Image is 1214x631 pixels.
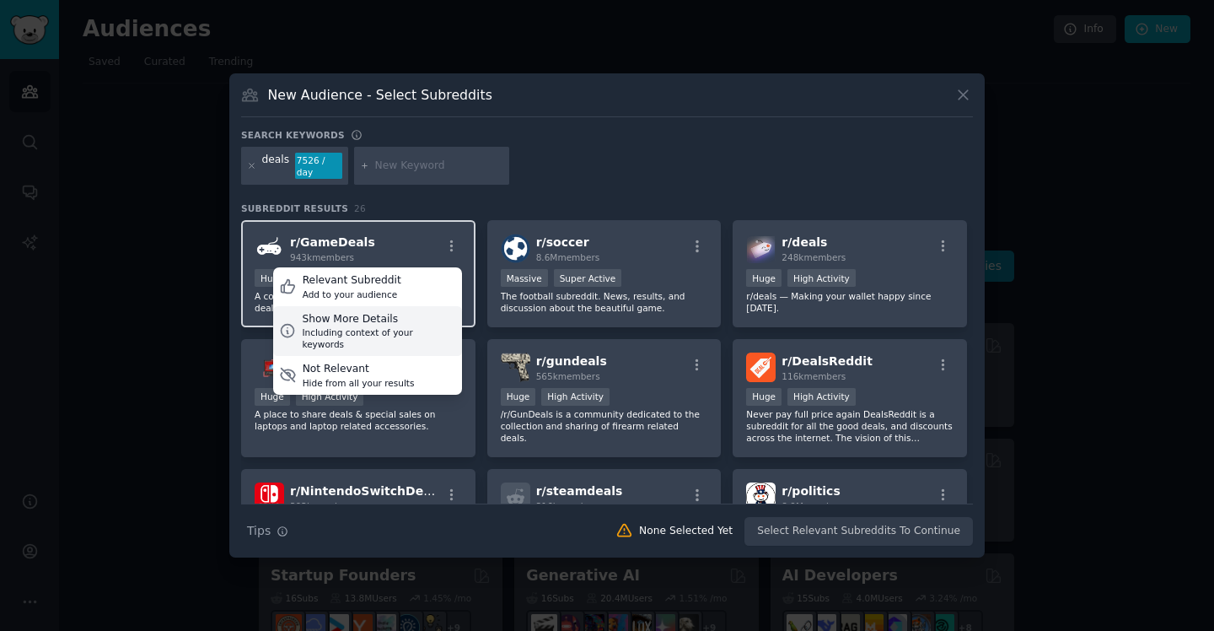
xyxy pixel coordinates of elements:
[541,388,610,406] div: High Activity
[536,252,600,262] span: 8.6M members
[255,408,462,432] p: A place to share deals & special sales on laptops and laptop related accessories.
[782,484,840,498] span: r/ politics
[554,269,622,287] div: Super Active
[746,234,776,263] img: deals
[302,326,455,350] div: Including context of your keywords
[501,290,708,314] p: The football subreddit. News, results, and discussion about the beautiful game.
[501,408,708,444] p: /r/GunDeals is a community dedicated to the collection and sharing of firearm related deals.
[746,269,782,287] div: Huge
[782,252,846,262] span: 248k members
[295,153,342,180] div: 7526 / day
[782,371,846,381] span: 116k members
[375,159,503,174] input: New Keyword
[536,371,600,381] span: 565k members
[746,290,953,314] p: r/deals — Making your wallet happy since [DATE].
[536,235,589,249] span: r/ soccer
[746,353,776,382] img: DealsReddit
[255,353,284,382] img: LaptopDeals
[303,273,401,289] div: Relevant Subreddit
[255,269,290,287] div: Huge
[746,388,782,406] div: Huge
[241,129,345,141] h3: Search keywords
[303,289,401,300] div: Add to your audience
[354,203,366,213] span: 26
[639,524,733,539] div: None Selected Yet
[303,362,415,377] div: Not Relevant
[290,501,354,511] span: 393k members
[290,252,354,262] span: 943k members
[302,312,455,327] div: Show More Details
[255,483,284,512] img: NintendoSwitchDeals
[241,202,348,214] span: Subreddit Results
[536,484,623,498] span: r/ steamdeals
[241,516,294,546] button: Tips
[255,234,284,263] img: GameDeals
[262,153,290,180] div: deals
[296,388,364,406] div: High Activity
[501,388,536,406] div: Huge
[268,86,492,104] h3: New Audience - Select Subreddits
[746,483,776,512] img: politics
[247,522,271,540] span: Tips
[787,269,856,287] div: High Activity
[303,377,415,389] div: Hide from all your results
[290,235,375,249] span: r/ GameDeals
[501,353,530,382] img: gundeals
[255,290,462,314] p: A community for sharing and discussing game deals. Never pay full price again.
[255,388,290,406] div: Huge
[536,501,600,511] span: 316k members
[501,234,530,263] img: soccer
[746,408,953,444] p: Never pay full price again DealsReddit is a subreddit for all the good deals, and discounts acros...
[501,269,548,287] div: Massive
[290,484,443,498] span: r/ NintendoSwitchDeals
[787,388,856,406] div: High Activity
[782,501,846,511] span: 8.9M members
[536,354,607,368] span: r/ gundeals
[782,235,827,249] span: r/ deals
[782,354,873,368] span: r/ DealsReddit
